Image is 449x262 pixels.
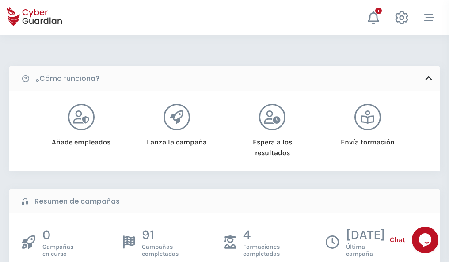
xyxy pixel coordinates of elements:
[42,243,73,258] span: Campañas en curso
[346,227,385,243] p: [DATE]
[35,73,99,84] b: ¿Cómo funciona?
[142,243,179,258] span: Campañas completadas
[375,8,382,14] div: +
[412,227,440,253] iframe: chat widget
[45,130,118,148] div: Añade empleados
[142,227,179,243] p: 91
[243,243,280,258] span: Formaciones completadas
[346,243,385,258] span: Última campaña
[34,196,120,207] b: Resumen de campañas
[243,227,280,243] p: 4
[42,227,73,243] p: 0
[390,235,405,245] span: Chat
[331,130,404,148] div: Envía formación
[236,130,309,158] div: Espera a los resultados
[140,130,213,148] div: Lanza la campaña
